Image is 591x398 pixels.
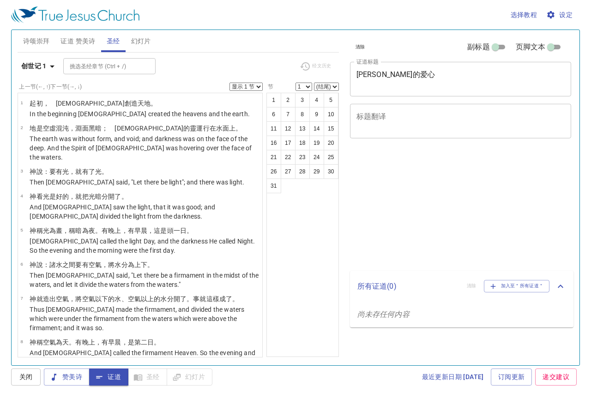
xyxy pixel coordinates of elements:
wh430: 就造出 [36,295,239,303]
wh7549: ，將水 [102,261,154,268]
span: 赞美诗 [51,371,82,383]
wh4325: 之間 [62,261,154,268]
button: 30 [324,164,338,179]
wh776: 。 [151,100,157,107]
span: 选择教程 [511,9,537,21]
iframe: from-child [346,148,528,267]
button: 15 [324,121,338,136]
button: 3 [295,93,310,107]
wh216: 暗 [95,193,128,200]
input: Type Bible Reference [66,61,138,71]
button: 11 [266,121,281,136]
wh8064: 地 [144,100,157,107]
wh3651: 。 [232,295,239,303]
wh430: 看 [36,193,128,200]
wh8145: 日 [147,339,160,346]
wh6213: 空氣 [56,295,239,303]
p: 神 [30,226,259,235]
wh430: 稱 [36,339,161,346]
button: 关闭 [11,368,41,386]
button: 10 [324,107,338,122]
wh5921: 的水 [154,295,239,303]
wh1242: ，是第二 [121,339,161,346]
span: 副标题 [467,42,489,53]
span: 幻灯片 [131,36,151,47]
wh8414: 混沌 [56,125,242,132]
p: 神 [30,192,259,201]
wh216: 。 [102,168,108,175]
wh430: 說 [36,168,109,175]
wh2896: ，就把光 [69,193,127,200]
p: 神 [30,338,259,347]
wh7549: 以下 [95,295,239,303]
button: 28 [295,164,310,179]
wh4325: 分開了 [167,295,239,303]
p: [DEMOGRAPHIC_DATA] called the light Day, and the darkness He called Night. So the evening and the... [30,237,259,255]
wh7549: 以上 [141,295,239,303]
wh6153: ，有早晨 [121,227,193,234]
span: 最近更新日期 [DATE] [422,371,484,383]
p: 神 [30,167,244,176]
span: 7 [20,296,23,301]
button: 29 [309,164,324,179]
wh4325: 分 [121,261,154,268]
button: 赞美诗 [44,368,90,386]
wh2822: 分開了 [102,193,128,200]
wh7121: 暗 [75,227,193,234]
button: 设定 [544,6,576,24]
button: 2 [281,93,295,107]
textarea: [PERSON_NAME]的爱心 [356,70,565,88]
p: Then [DEMOGRAPHIC_DATA] said, "Let there be light"; and there was light. [30,178,244,187]
wh216: ，就有了光 [69,168,108,175]
wh430: 說 [36,261,154,268]
label: 上一节 (←, ↑) 下一节 (→, ↓) [19,84,82,89]
p: Then [DEMOGRAPHIC_DATA] said, "Let there be a firmament in the midst of the waters, and let it di... [30,271,259,289]
button: 创世记 1 [18,58,61,75]
wh430: 的靈 [183,125,242,132]
button: 7 [281,107,295,122]
wh430: 稱 [36,227,193,234]
p: 地 [30,124,259,133]
span: 证道 [96,371,121,383]
button: 17 [281,136,295,150]
button: 清除 [350,42,371,53]
a: 订阅更新 [491,368,532,386]
button: 27 [281,164,295,179]
wh4325: 面 [223,125,242,132]
wh7549: ，將空氣 [69,295,239,303]
wh2822: 為夜 [82,227,193,234]
i: 尚未存任何内容 [357,310,410,319]
button: 24 [309,150,324,165]
p: 起初 [30,99,250,108]
wh8432: 要有空氣 [75,261,154,268]
button: 14 [309,121,324,136]
wh7225: ， [DEMOGRAPHIC_DATA] [43,100,157,107]
img: True Jesus Church [11,6,139,23]
label: 节 [266,84,274,89]
wh6440: 上 [229,125,242,132]
wh430: 創造 [125,100,157,107]
button: 23 [295,150,310,165]
button: 8 [295,107,310,122]
p: And [DEMOGRAPHIC_DATA] called the firmament Heaven. So the evening and the morning were the secon... [30,348,259,367]
wh4325: 、空氣 [121,295,239,303]
button: 21 [266,150,281,165]
wh914: 。事就這樣成了 [187,295,239,303]
p: In the beginning [DEMOGRAPHIC_DATA] created the heavens and the earth. [30,109,250,119]
div: 所有证道(0)清除加入至＂所有证道＂ [350,271,574,301]
span: 圣经 [107,36,120,47]
wh3117: 。 [187,227,193,234]
wh1961: 光 [62,168,108,175]
wh8064: 。有晚上 [69,339,160,346]
button: 31 [266,178,281,193]
wh3117: ，稱 [62,227,193,234]
span: 1 [20,100,23,105]
span: 5 [20,227,23,232]
wh559: ：諸水 [43,261,154,268]
span: 递交建议 [543,371,569,383]
wh7121: 光 [43,227,193,234]
button: 19 [309,136,324,150]
wh3117: 。 [154,339,160,346]
button: 6 [266,107,281,122]
wh776: 是 [36,125,242,132]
